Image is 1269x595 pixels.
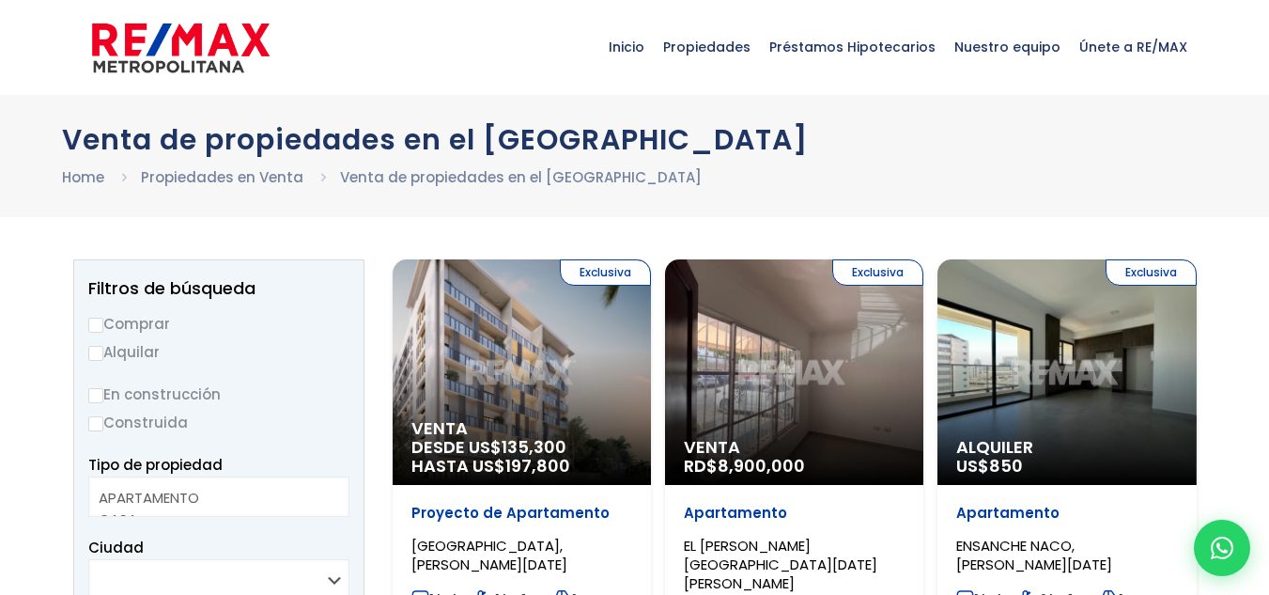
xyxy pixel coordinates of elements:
[956,454,1023,478] span: US$
[560,259,651,286] span: Exclusiva
[411,419,632,438] span: Venta
[956,504,1177,523] p: Apartamento
[340,167,702,187] a: Venta de propiedades en el [GEOGRAPHIC_DATA]
[88,346,103,361] input: Alquilar
[832,259,923,286] span: Exclusiva
[88,538,144,557] span: Ciudad
[411,438,632,476] span: DESDE US$
[141,167,303,187] a: Propiedades en Venta
[411,457,632,476] span: HASTA US$
[88,340,349,364] label: Alquilar
[99,509,325,530] option: CASA
[956,438,1177,457] span: Alquiler
[599,19,654,75] span: Inicio
[684,438,905,457] span: Venta
[88,411,349,434] label: Construida
[411,504,632,523] p: Proyecto de Apartamento
[760,19,945,75] span: Préstamos Hipotecarios
[1106,259,1197,286] span: Exclusiva
[88,388,103,403] input: En construcción
[654,19,760,75] span: Propiedades
[88,312,349,336] label: Comprar
[1070,19,1197,75] span: Únete a RE/MAX
[945,19,1070,75] span: Nuestro equipo
[88,318,103,333] input: Comprar
[88,279,349,298] h2: Filtros de búsqueda
[88,455,223,475] span: Tipo de propiedad
[684,536,877,593] span: EL [PERSON_NAME][GEOGRAPHIC_DATA][DATE][PERSON_NAME]
[718,454,805,478] span: 8,900,000
[502,435,566,459] span: 135,300
[411,536,567,574] span: [GEOGRAPHIC_DATA], [PERSON_NAME][DATE]
[92,20,270,76] img: remax-metropolitana-logo
[684,454,805,478] span: RD$
[62,167,104,187] a: Home
[956,536,1112,574] span: ENSANCHE NACO, [PERSON_NAME][DATE]
[88,383,349,406] label: En construcción
[88,416,103,431] input: Construida
[684,504,905,523] p: Apartamento
[99,487,325,509] option: APARTAMENTO
[505,454,570,478] span: 197,800
[989,454,1023,478] span: 850
[62,123,1208,156] h1: Venta de propiedades en el [GEOGRAPHIC_DATA]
